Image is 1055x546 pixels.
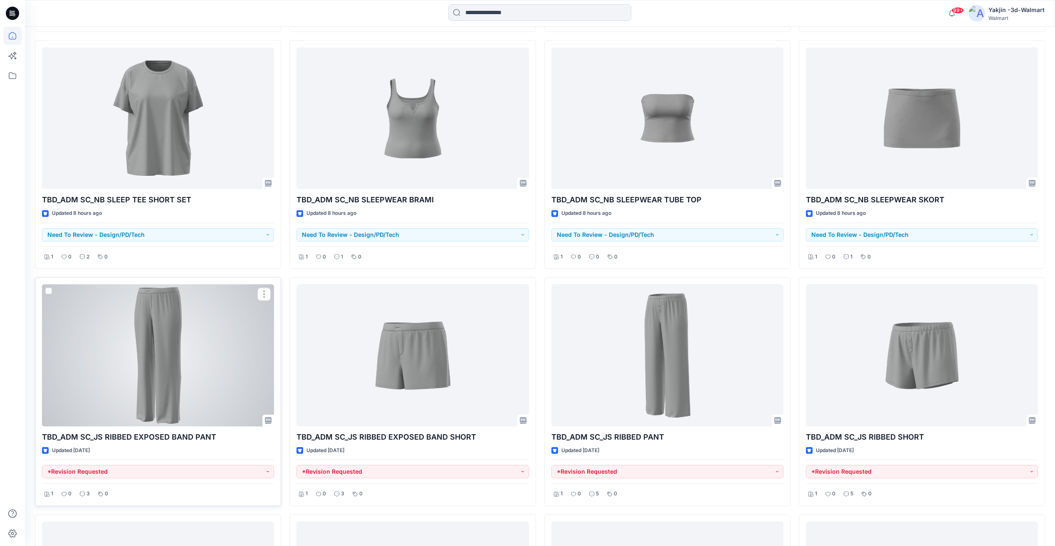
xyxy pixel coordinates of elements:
[561,209,611,218] p: Updated 8 hours ago
[359,489,363,498] p: 0
[42,284,274,426] a: TBD_ADM SC_JS RIBBED EXPOSED BAND PANT
[806,284,1038,426] a: TBD_ADM SC_JS RIBBED SHORT
[104,253,108,261] p: 0
[341,489,344,498] p: 3
[806,194,1038,206] p: TBD_ADM SC_NB SLEEPWEAR SKORT
[551,194,783,206] p: TBD_ADM SC_NB SLEEPWEAR TUBE TOP
[578,253,581,261] p: 0
[596,253,599,261] p: 0
[815,253,817,261] p: 1
[296,284,529,426] a: TBD_ADM SC_JS RIBBED EXPOSED BAND SHORT
[86,253,89,261] p: 2
[868,489,872,498] p: 0
[850,489,853,498] p: 5
[969,5,985,22] img: avatar
[816,209,866,218] p: Updated 8 hours ago
[42,431,274,443] p: TBD_ADM SC_JS RIBBED EXPOSED BAND PANT
[832,489,835,498] p: 0
[42,194,274,206] p: TBD_ADM SC_NB SLEEP TEE SHORT SET
[68,489,72,498] p: 0
[51,489,53,498] p: 1
[806,47,1038,189] a: TBD_ADM SC_NB SLEEPWEAR SKORT
[988,15,1045,21] div: Walmart
[988,5,1045,15] div: Yakjin -3d-Walmart
[296,47,529,189] a: TBD_ADM SC_NB SLEEPWEAR BRAMI
[614,253,618,261] p: 0
[68,253,72,261] p: 0
[86,489,90,498] p: 3
[296,431,529,443] p: TBD_ADM SC_JS RIBBED EXPOSED BAND SHORT
[578,489,581,498] p: 0
[951,7,964,14] span: 99+
[816,446,854,455] p: Updated [DATE]
[306,209,356,218] p: Updated 8 hours ago
[51,253,53,261] p: 1
[306,253,308,261] p: 1
[323,253,326,261] p: 0
[596,489,599,498] p: 5
[806,431,1038,443] p: TBD_ADM SC_JS RIBBED SHORT
[296,194,529,206] p: TBD_ADM SC_NB SLEEPWEAR BRAMI
[341,253,343,261] p: 1
[52,209,102,218] p: Updated 8 hours ago
[614,489,617,498] p: 0
[850,253,852,261] p: 1
[561,446,599,455] p: Updated [DATE]
[551,47,783,189] a: TBD_ADM SC_NB SLEEPWEAR TUBE TOP
[358,253,361,261] p: 0
[867,253,871,261] p: 0
[306,446,344,455] p: Updated [DATE]
[551,284,783,426] a: TBD_ADM SC_JS RIBBED PANT
[832,253,835,261] p: 0
[551,431,783,443] p: TBD_ADM SC_JS RIBBED PANT
[105,489,108,498] p: 0
[561,489,563,498] p: 1
[306,489,308,498] p: 1
[52,446,90,455] p: Updated [DATE]
[815,489,817,498] p: 1
[323,489,326,498] p: 0
[561,253,563,261] p: 1
[42,47,274,189] a: TBD_ADM SC_NB SLEEP TEE SHORT SET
